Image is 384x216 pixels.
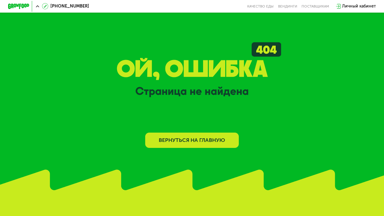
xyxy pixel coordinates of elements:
div: поставщикам [301,4,329,8]
a: [PHONE_NUMBER] [42,3,89,9]
a: Качество еды [247,4,274,8]
a: Вендинги [278,4,297,8]
a: Вернуться на главную [145,133,238,148]
div: Личный кабинет [342,3,376,9]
